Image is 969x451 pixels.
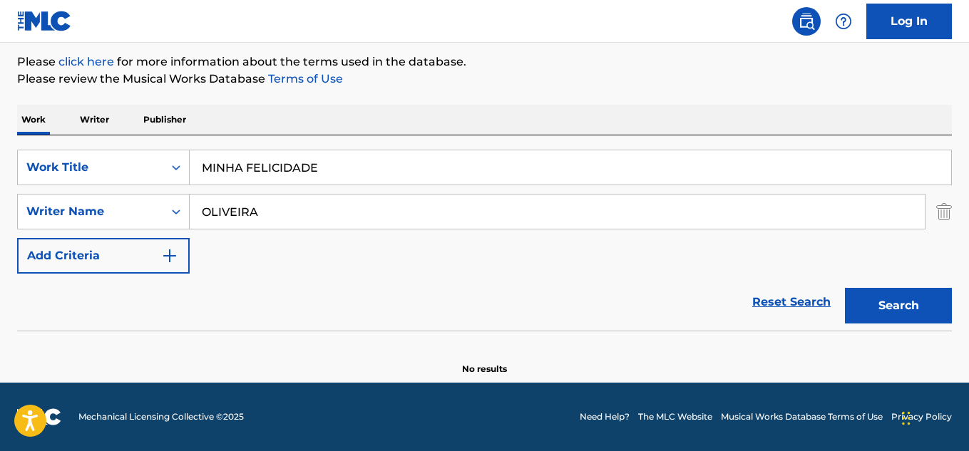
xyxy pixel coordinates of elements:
span: Mechanical Licensing Collective © 2025 [78,410,244,423]
button: Search [845,288,952,323]
img: MLC Logo [17,11,72,31]
a: Log In [866,4,952,39]
a: Need Help? [580,410,630,423]
div: Writer Name [26,203,155,220]
a: The MLC Website [638,410,712,423]
p: Work [17,105,50,135]
p: Please for more information about the terms used in the database. [17,53,952,71]
img: logo [17,408,61,425]
a: click here [58,55,114,68]
button: Add Criteria [17,238,190,274]
a: Reset Search [745,286,838,318]
div: Drag [902,397,911,440]
a: Terms of Use [265,72,343,85]
p: Publisher [139,105,190,135]
form: Search Form [17,150,952,331]
p: No results [462,346,507,375]
img: search [798,13,815,30]
img: Delete Criterion [936,194,952,229]
p: Please review the Musical Works Database [17,71,952,88]
img: help [835,13,852,30]
a: Musical Works Database Terms of Use [721,410,883,423]
a: Privacy Policy [891,410,952,423]
img: 9d2ae6d4665cec9f34b9.svg [161,247,178,264]
div: Help [829,7,858,36]
a: Public Search [792,7,821,36]
div: Work Title [26,159,155,176]
iframe: Chat Widget [898,383,969,451]
p: Writer [76,105,113,135]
